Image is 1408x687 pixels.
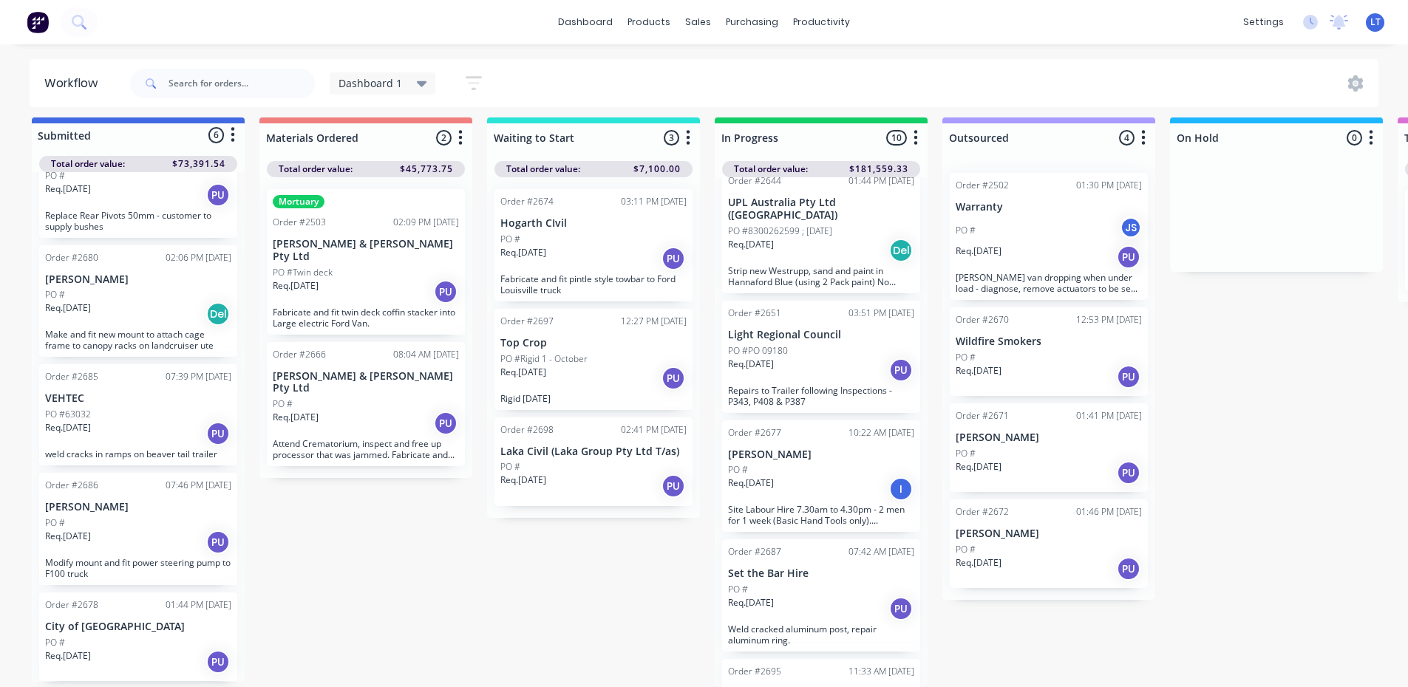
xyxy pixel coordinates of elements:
div: Order #2687 [728,545,781,558]
p: Req. [DATE] [728,476,774,490]
div: 03:11 PM [DATE] [621,195,687,208]
p: Repairs to Trailer following Inspections - P343, P408 & P387 [728,385,914,407]
div: PU [889,597,913,621]
p: Req. [DATE] [45,421,91,434]
p: City of [GEOGRAPHIC_DATA] [45,621,231,633]
p: Set the Bar Hire [728,567,914,580]
div: Order #267403:11 PM [DATE]Hogarth CIvilPO #Req.[DATE]PUFabricate and fit pintle style towbar to F... [494,189,693,301]
p: Req. [DATE] [956,364,1001,377]
p: PO # [956,224,976,237]
div: PU [1117,557,1140,581]
p: Make and fit new mount to attach cage frame to canopy racks on landcruiser ute [45,329,231,351]
p: Attend Crematorium, inspect and free up processor that was jammed. Fabricate and install racking ... [273,438,459,460]
div: products [620,11,678,33]
div: 02:41 PM [DATE] [621,423,687,437]
div: JS [1120,216,1142,239]
div: PU [434,411,458,435]
div: Order #2670 [956,313,1009,327]
span: $181,559.33 [849,163,908,176]
div: Order #267801:44 PM [DATE]City of [GEOGRAPHIC_DATA]PO #Req.[DATE]PU [39,592,237,681]
p: Req. [DATE] [273,279,319,293]
p: PO # [728,583,748,596]
div: 12:53 PM [DATE] [1076,313,1142,327]
p: Strip new Westrupp, sand and paint in Hannaford Blue (using 2 Pack paint) No allowance made to re... [728,265,914,287]
p: Req. [DATE] [956,460,1001,474]
p: Req. [DATE] [728,358,774,371]
div: Order #269802:41 PM [DATE]Laka Civil (Laka Group Pty Ltd T/as)PO #Req.[DATE]PU [494,417,693,506]
div: Mortuary [273,195,324,208]
div: Order #267012:53 PM [DATE]Wildfire SmokersPO #Req.[DATE]PU [950,307,1148,396]
p: PO # [956,351,976,364]
div: PU [206,422,230,445]
div: Order #250201:30 PM [DATE]WarrantyPO #JSReq.[DATE]PU[PERSON_NAME] van dropping when under load - ... [950,173,1148,300]
div: productivity [786,11,857,33]
p: Site Labour Hire 7.30am to 4.30pm - 2 men for 1 week (Basic Hand Tools only). Manufacture Canopy'... [728,504,914,526]
div: Order #267101:41 PM [DATE][PERSON_NAME]PO #Req.[DATE]PU [950,403,1148,492]
div: 11:33 AM [DATE] [848,665,914,678]
p: Fabricate and fit pintle style towbar to Ford Louisville truck [500,273,687,295]
div: 07:46 PM [DATE] [166,479,231,492]
p: VEHTEC [45,392,231,405]
div: 03:51 PM [DATE] [848,307,914,320]
div: Order #268707:42 AM [DATE]Set the Bar HirePO #Req.[DATE]PUWeld cracked aluminum post, repair alum... [722,539,920,652]
div: purchasing [718,11,786,33]
p: PO # [45,516,65,530]
div: PU [662,247,685,270]
div: 08:04 AM [DATE] [393,348,459,361]
div: sales [678,11,718,33]
p: [PERSON_NAME] van dropping when under load - diagnose, remove actuators to be sent away for repai... [956,272,1142,294]
div: PU [889,358,913,382]
div: Order #2674 [500,195,554,208]
p: Warranty [956,201,1142,213]
div: PU [1117,365,1140,389]
p: PO #PO 09180 [728,344,788,358]
p: Light Regional Council [728,329,914,341]
span: Total order value: [734,163,808,176]
div: 01:44 PM [DATE] [848,174,914,188]
div: Order #266608:04 AM [DATE][PERSON_NAME] & [PERSON_NAME] Pty LtdPO #Req.[DATE]PUAttend Crematorium... [267,342,465,467]
p: Req. [DATE] [956,556,1001,570]
p: Replace Rear Pivots 50mm - customer to supply bushes [45,210,231,232]
p: Wildfire Smokers [956,335,1142,348]
p: PO #Twin deck [273,266,333,279]
p: PO #63032 [45,408,91,421]
p: Req. [DATE] [728,596,774,609]
p: [PERSON_NAME] [45,273,231,286]
div: settings [1236,11,1291,33]
div: PU [206,530,230,554]
div: Order #2680 [45,251,98,264]
div: Order #268607:46 PM [DATE][PERSON_NAME]PO #Req.[DATE]PUModify mount and fit power steering pump t... [39,473,237,585]
div: Order #2677 [728,426,781,440]
div: Order #2672 [956,505,1009,519]
p: PO # [45,169,65,182]
span: $45,773.75 [400,163,453,176]
p: [PERSON_NAME] [956,431,1142,444]
p: Req. [DATE] [500,366,546,379]
p: Hogarth CIvil [500,217,687,230]
div: Order #267710:22 AM [DATE][PERSON_NAME]PO #Req.[DATE]ISite Labour Hire 7.30am to 4.30pm - 2 men f... [722,420,920,533]
input: Search for orders... [169,69,315,98]
div: Workflow [44,75,105,92]
div: Order #268507:39 PM [DATE]VEHTECPO #63032Req.[DATE]PUweld cracks in ramps on beaver tail trailer [39,364,237,465]
p: PO # [273,397,293,411]
p: PO #Rigid 1 - October [500,352,588,366]
div: Order #269712:27 PM [DATE]Top CropPO #Rigid 1 - OctoberReq.[DATE]PURigid [DATE] [494,309,693,410]
p: PO # [45,636,65,649]
p: UPL Australia Pty Ltd ([GEOGRAPHIC_DATA]) [728,196,914,222]
div: Order #2651 [728,307,781,320]
div: 01:41 PM [DATE] [1076,409,1142,423]
div: Del [206,302,230,326]
p: Req. [DATE] [500,474,546,487]
img: Factory [27,11,49,33]
span: LT [1370,16,1381,29]
span: $73,391.54 [172,157,225,171]
div: PO #Req.[DATE]PUReplace Rear Pivots 50mm - customer to supply bushes [39,126,237,238]
p: [PERSON_NAME] [728,448,914,461]
p: PO # [500,460,520,474]
span: Total order value: [279,163,353,176]
p: PO # [45,288,65,301]
p: [PERSON_NAME] [956,527,1142,540]
p: Modify mount and fit power steering pump to F100 truck [45,557,231,579]
div: Order #264401:44 PM [DATE]UPL Australia Pty Ltd ([GEOGRAPHIC_DATA])PO #8300262599 ; [DATE]Req.[DA... [722,168,920,293]
p: Req. [DATE] [45,301,91,315]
